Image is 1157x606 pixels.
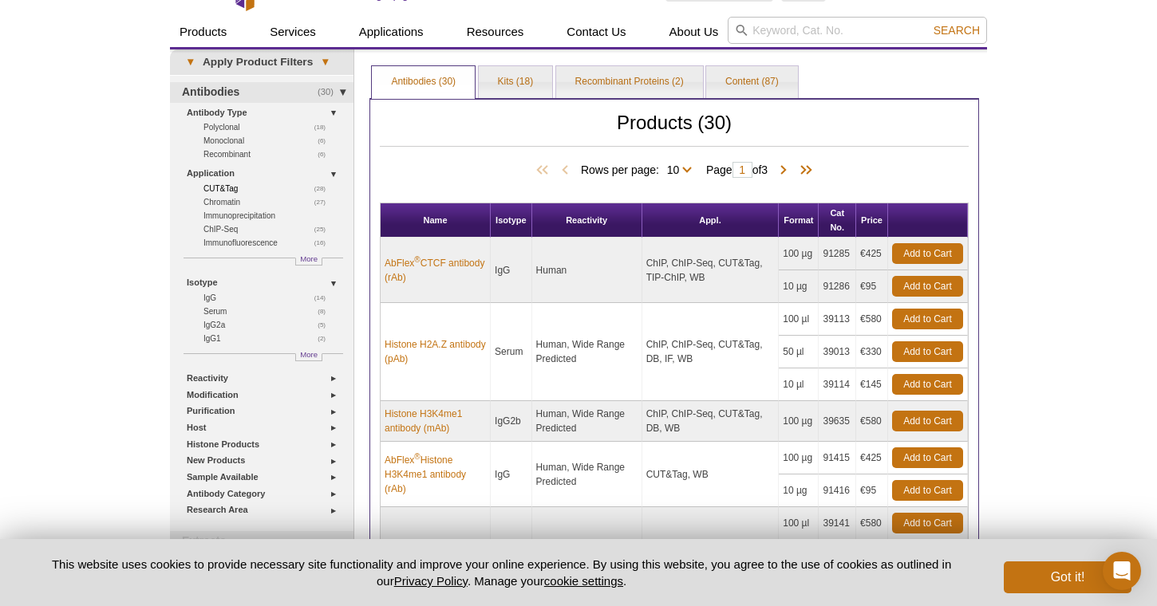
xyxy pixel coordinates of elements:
a: Antibody Type [187,104,344,121]
a: ▾Apply Product Filters▾ [170,49,353,75]
a: Histone H2A.Z antibody (pAb) [385,337,486,366]
a: Modification [187,387,344,403]
td: 39141 [819,507,856,540]
span: (27) [314,195,334,209]
h2: Products (30) [380,116,969,147]
span: More [300,252,318,266]
span: First Page [533,163,557,179]
td: €425 [856,238,888,270]
a: Add to Cart [892,276,963,297]
a: Content (87) [706,66,798,98]
a: (5)IgG2a [203,318,334,332]
th: Isotype [491,203,532,238]
td: 100 µl [779,303,819,336]
span: Last Page [792,163,815,179]
a: Sample Available [187,469,344,486]
span: (8) [318,305,334,318]
td: Human [532,238,642,303]
a: Add to Cart [892,480,963,501]
td: Serum [491,507,532,605]
a: (30)Antibodies [170,82,353,103]
span: Page of [698,162,776,178]
span: ▾ [178,55,203,69]
a: (6)Monoclonal [203,134,334,148]
a: Antibodies (30) [372,66,475,98]
td: 91286 [819,270,856,303]
sup: ® [414,255,420,264]
td: 39013 [819,336,856,368]
button: cookie settings [544,574,623,588]
td: Human, Mouse, Wide Range Predicted [532,507,642,605]
td: Human, Wide Range Predicted [532,442,642,507]
th: Price [856,203,888,238]
th: Format [779,203,819,238]
td: 100 µg [779,238,819,270]
a: Add to Cart [892,309,963,329]
a: (8)Serum [203,305,334,318]
span: (18) [314,120,334,134]
td: CUT&Tag, WB [642,442,780,507]
td: €330 [856,336,888,368]
a: Histone H3K4me1 antibody (mAb) [385,407,486,435]
td: IgG2b [491,401,532,442]
a: Host [187,419,344,436]
td: €425 [856,442,888,474]
span: (14) [314,291,334,305]
a: (6)Recombinant [203,148,334,161]
a: Research Area [187,502,344,518]
td: 100 µl [779,507,819,540]
td: €580 [856,401,888,442]
a: AbFlex®CTCF antibody (rAb) [385,256,486,285]
td: 91285 [819,238,856,270]
a: AbFlex®Histone H3K4me1 antibody (rAb) [385,453,486,496]
td: €145 [856,368,888,401]
p: This website uses cookies to provide necessary site functionality and improve your online experie... [26,556,977,589]
a: Application [187,165,344,182]
a: Privacy Policy [394,574,468,588]
span: (25) [314,222,334,236]
th: Name [381,203,491,238]
td: IgG [491,238,532,303]
td: 39114 [819,368,856,401]
td: ChIP, ChIP-Seq, CUT&Tag, DB, WB [642,401,780,442]
span: (5) [318,318,334,332]
button: Got it! [1004,561,1131,593]
a: (2)IgG1 [203,332,334,345]
span: 3 [761,163,768,176]
a: (28)CUT&Tag [203,182,334,195]
td: ChIP, ChIP-Seq, CUT&Tag, DB, IF, WB [642,303,780,401]
a: (14)IgG [203,291,334,305]
a: Services [260,17,326,47]
td: 100 µg [779,442,819,474]
span: (16) [314,236,334,250]
a: Contact Us [557,17,635,47]
th: Appl. [642,203,780,238]
span: Search [934,24,980,37]
span: More [300,348,318,361]
a: Products [170,17,236,47]
a: Add to Cart [892,341,963,362]
td: ChIP, ChIP-Seq, CUT&Tag, TIP-ChIP, WB [642,238,780,303]
td: 39113 [819,303,856,336]
td: 100 µg [779,401,819,442]
a: (25)ChIP-Seq [203,222,334,236]
a: Isotype [187,274,344,291]
span: (6) [318,134,334,148]
a: (16)Immunofluorescence [203,236,334,250]
a: Antibody Category [187,486,344,502]
a: Kits (18) [479,66,553,98]
a: New Products [187,452,344,469]
span: (2) [318,332,334,345]
a: Resources [457,17,534,47]
th: Reactivity [532,203,642,238]
span: (28) [314,182,334,195]
td: €580 [856,303,888,336]
td: Human, Wide Range Predicted [532,303,642,401]
a: More [295,258,322,266]
a: Recombinant Proteins (2) [556,66,703,98]
a: Add to Cart [892,374,963,395]
td: €95 [856,270,888,303]
input: Keyword, Cat. No. [728,17,987,44]
a: (18)Polyclonal [203,120,334,134]
span: (30) [318,82,342,103]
